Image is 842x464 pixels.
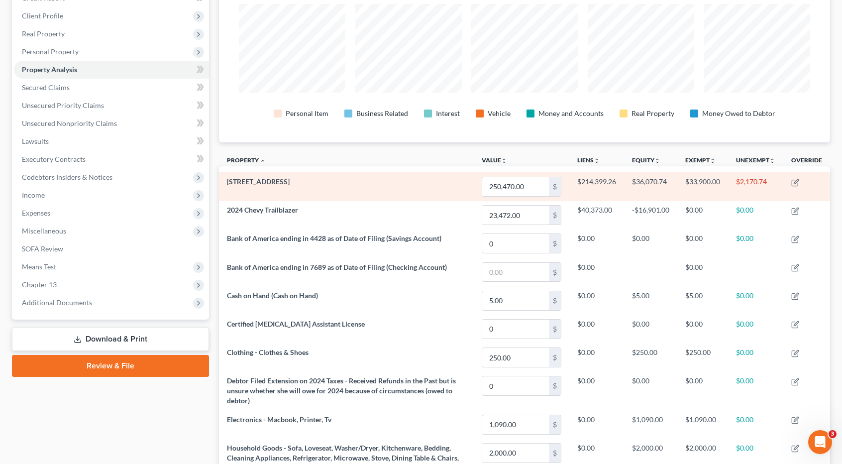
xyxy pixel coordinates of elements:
[569,258,624,286] td: $0.00
[549,376,561,395] div: $
[227,348,309,356] span: Clothing - Clothes & Shoes
[22,244,63,253] span: SOFA Review
[22,155,86,163] span: Executory Contracts
[549,348,561,367] div: $
[227,263,447,271] span: Bank of America ending in 7689 as of Date of Filing (Checking Account)
[577,156,600,164] a: Liensunfold_more
[677,258,728,286] td: $0.00
[728,410,783,439] td: $0.00
[14,97,209,115] a: Unsecured Priority Claims
[728,343,783,371] td: $0.00
[624,343,677,371] td: $250.00
[14,240,209,258] a: SOFA Review
[12,328,209,351] a: Download & Print
[728,315,783,343] td: $0.00
[482,234,549,253] input: 0.00
[569,230,624,258] td: $0.00
[624,286,677,315] td: $5.00
[482,206,549,225] input: 0.00
[677,315,728,343] td: $0.00
[22,83,70,92] span: Secured Claims
[22,262,56,271] span: Means Test
[677,172,728,201] td: $33,900.00
[549,444,561,463] div: $
[624,315,677,343] td: $0.00
[632,156,660,164] a: Equityunfold_more
[624,410,677,439] td: $1,090.00
[677,410,728,439] td: $1,090.00
[624,372,677,410] td: $0.00
[549,320,561,339] div: $
[22,209,50,217] span: Expenses
[22,47,79,56] span: Personal Property
[22,29,65,38] span: Real Property
[227,415,331,424] span: Electronics - Macbook, Printer, Tv
[482,444,549,463] input: 0.00
[685,156,716,164] a: Exemptunfold_more
[769,158,775,164] i: unfold_more
[538,109,604,118] div: Money and Accounts
[227,177,290,186] span: [STREET_ADDRESS]
[22,119,117,127] span: Unsecured Nonpriority Claims
[569,315,624,343] td: $0.00
[569,372,624,410] td: $0.00
[22,191,45,199] span: Income
[549,177,561,196] div: $
[594,158,600,164] i: unfold_more
[654,158,660,164] i: unfold_more
[677,230,728,258] td: $0.00
[14,61,209,79] a: Property Analysis
[22,101,104,110] span: Unsecured Priority Claims
[710,158,716,164] i: unfold_more
[22,65,77,74] span: Property Analysis
[501,158,507,164] i: unfold_more
[677,372,728,410] td: $0.00
[728,372,783,410] td: $0.00
[22,227,66,235] span: Miscellaneous
[624,172,677,201] td: $36,070.74
[227,320,365,328] span: Certified [MEDICAL_DATA] Assistant License
[569,343,624,371] td: $0.00
[14,150,209,168] a: Executory Contracts
[569,410,624,439] td: $0.00
[549,263,561,282] div: $
[631,109,674,118] div: Real Property
[482,376,549,395] input: 0.00
[488,109,511,118] div: Vehicle
[22,137,49,145] span: Lawsuits
[569,172,624,201] td: $214,399.26
[482,320,549,339] input: 0.00
[227,156,266,164] a: Property expand_less
[22,280,57,289] span: Chapter 13
[22,11,63,20] span: Client Profile
[702,109,775,118] div: Money Owed to Debtor
[227,376,456,405] span: Debtor Filed Extension on 2024 Taxes - Received Refunds in the Past but is unsure whether she wil...
[286,109,328,118] div: Personal Item
[549,206,561,225] div: $
[482,291,549,310] input: 0.00
[624,201,677,230] td: -$16,901.00
[482,156,507,164] a: Valueunfold_more
[260,158,266,164] i: expand_less
[728,230,783,258] td: $0.00
[549,415,561,434] div: $
[728,201,783,230] td: $0.00
[356,109,408,118] div: Business Related
[22,298,92,307] span: Additional Documents
[227,234,441,242] span: Bank of America ending in 4428 as of Date of Filing (Savings Account)
[728,286,783,315] td: $0.00
[677,343,728,371] td: $250.00
[227,206,298,214] span: 2024 Chevy Trailblazer
[436,109,460,118] div: Interest
[677,201,728,230] td: $0.00
[12,355,209,377] a: Review & File
[728,172,783,201] td: $2,170.74
[482,263,549,282] input: 0.00
[14,132,209,150] a: Lawsuits
[549,291,561,310] div: $
[677,286,728,315] td: $5.00
[482,177,549,196] input: 0.00
[22,173,112,181] span: Codebtors Insiders & Notices
[227,291,318,300] span: Cash on Hand (Cash on Hand)
[808,430,832,454] iframe: Intercom live chat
